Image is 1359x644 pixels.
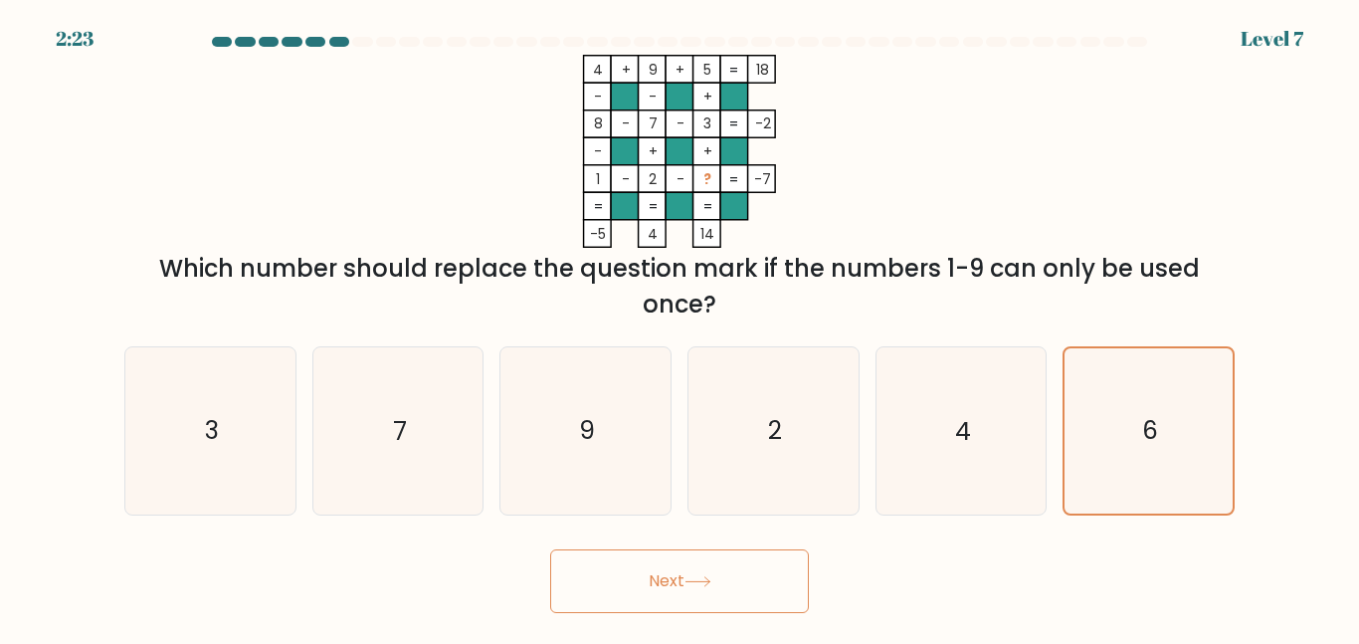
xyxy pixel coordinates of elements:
[649,113,658,133] tspan: 7
[703,60,711,80] tspan: 5
[590,224,606,244] tspan: -5
[703,113,711,133] tspan: 3
[1241,24,1303,54] div: Level 7
[594,196,603,216] tspan: =
[594,141,602,161] tspan: -
[205,413,219,448] text: 3
[757,60,770,80] tspan: 18
[703,169,711,189] tspan: ?
[593,60,603,80] tspan: 4
[1142,413,1158,448] text: 6
[700,224,714,244] tspan: 14
[136,251,1223,322] div: Which number should replace the question mark if the numbers 1-9 can only be used once?
[703,141,712,161] tspan: +
[676,60,684,80] tspan: +
[955,413,971,448] text: 4
[579,413,595,448] text: 9
[729,60,738,80] tspan: =
[649,169,657,189] tspan: 2
[729,113,738,133] tspan: =
[755,113,771,133] tspan: -2
[648,224,658,244] tspan: 4
[596,169,600,189] tspan: 1
[649,196,658,216] tspan: =
[649,141,658,161] tspan: +
[594,87,602,107] tspan: -
[622,60,631,80] tspan: +
[677,113,684,133] tspan: -
[755,169,772,189] tspan: -7
[768,413,782,448] text: 2
[703,87,712,107] tspan: +
[703,196,712,216] tspan: =
[729,169,738,189] tspan: =
[649,87,657,107] tspan: -
[550,549,809,613] button: Next
[594,113,603,133] tspan: 8
[393,413,407,448] text: 7
[56,24,94,54] div: 2:23
[649,60,658,80] tspan: 9
[622,113,630,133] tspan: -
[677,169,684,189] tspan: -
[622,169,630,189] tspan: -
